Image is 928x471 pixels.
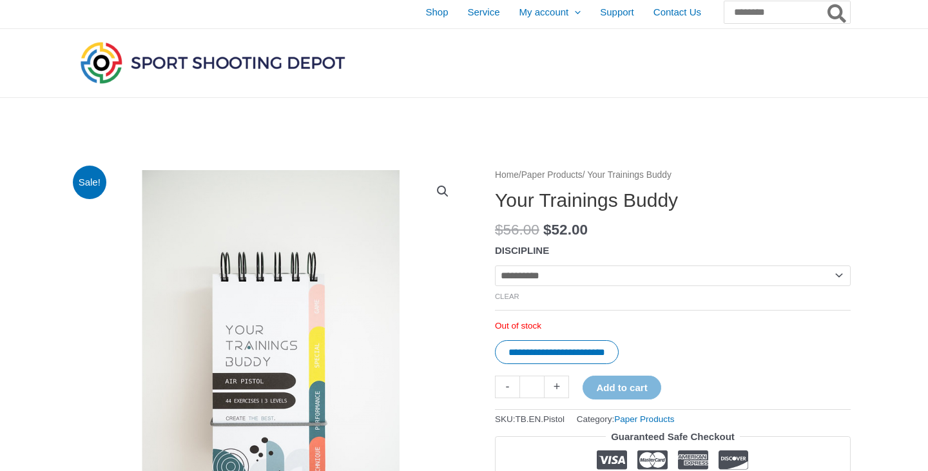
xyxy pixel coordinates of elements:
a: Paper Products [614,414,674,424]
a: - [495,376,519,398]
button: Search [825,1,850,23]
input: Product quantity [519,376,545,398]
bdi: 52.00 [543,222,588,238]
bdi: 56.00 [495,222,539,238]
img: Sport Shooting Depot [77,39,348,86]
span: $ [495,222,503,238]
a: View full-screen image gallery [431,180,454,203]
a: Home [495,170,519,180]
button: Add to cart [583,376,661,399]
span: SKU: [495,414,565,424]
legend: Guaranteed Safe Checkout [606,431,740,442]
a: Clear options [495,293,519,300]
span: TB.EN.Pistol [516,414,565,424]
span: Category: [577,414,675,424]
p: Out of stock [495,320,851,332]
span: Sale! [73,166,107,200]
a: Paper Products [521,170,583,180]
span: $ [543,222,552,238]
nav: Breadcrumb [495,170,851,180]
h1: Your Trainings Buddy [495,189,851,212]
label: DISCIPLINE [495,245,549,256]
a: + [545,376,569,398]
